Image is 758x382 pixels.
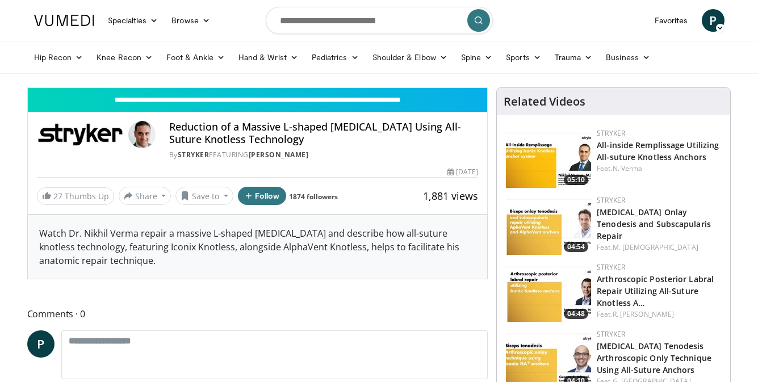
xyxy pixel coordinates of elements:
div: Feat. [597,163,721,174]
span: Comments 0 [27,307,488,321]
a: 1874 followers [289,192,338,202]
a: Sports [499,46,548,69]
a: 04:48 [506,262,591,322]
input: Search topics, interventions [266,7,493,34]
span: 1,881 views [423,189,478,203]
span: 05:10 [564,175,588,185]
button: Follow [238,187,287,205]
a: Favorites [648,9,695,32]
a: Shoulder & Elbow [366,46,454,69]
button: Save to [175,187,233,205]
a: M. [DEMOGRAPHIC_DATA] [613,242,698,252]
span: 04:54 [564,242,588,252]
h4: Reduction of a Massive L-shaped [MEDICAL_DATA] Using All-Suture Knotless Technology [169,121,478,145]
a: [PERSON_NAME] [249,150,309,159]
a: All-inside Remplissage Utilizing All-suture Knotless Anchors [597,140,719,162]
div: Watch Dr. Nikhil Verma repair a massive L-shaped [MEDICAL_DATA] and describe how all-suture knotl... [28,215,488,279]
a: R. [PERSON_NAME] [613,309,675,319]
a: Hand & Wrist [232,46,305,69]
img: 0dbaa052-54c8-49be-8279-c70a6c51c0f9.150x105_q85_crop-smart_upscale.jpg [506,128,591,188]
a: 04:54 [506,195,591,255]
img: Stryker [37,121,124,148]
a: Stryker [597,195,625,205]
a: Trauma [548,46,600,69]
a: [MEDICAL_DATA] Tenodesis Arthroscopic Only Technique Using All-Suture Anchors [597,341,711,375]
a: Hip Recon [27,46,90,69]
div: By FEATURING [169,150,478,160]
div: Feat. [597,309,721,320]
a: Browse [165,9,217,32]
a: Knee Recon [90,46,160,69]
a: Foot & Ankle [160,46,232,69]
a: Stryker [597,329,625,339]
a: Specialties [101,9,165,32]
span: 04:48 [564,309,588,319]
a: Pediatrics [305,46,366,69]
img: Avatar [128,121,156,148]
h4: Related Videos [504,95,585,108]
span: 27 [53,191,62,202]
a: Stryker [597,128,625,138]
a: Business [599,46,657,69]
div: [DATE] [447,167,478,177]
img: f0e53f01-d5db-4f12-81ed-ecc49cba6117.150x105_q85_crop-smart_upscale.jpg [506,195,591,255]
a: Arthroscopic Posterior Labral Repair Utilizing All-Suture Knotless A… [597,274,714,308]
img: d2f6a426-04ef-449f-8186-4ca5fc42937c.150x105_q85_crop-smart_upscale.jpg [506,262,591,322]
a: [MEDICAL_DATA] Onlay Tenodesis and Subscapularis Repair [597,207,711,241]
a: Stryker [178,150,210,159]
img: VuMedi Logo [34,15,94,26]
a: N. Verma [613,163,643,173]
button: Share [119,187,171,205]
a: 05:10 [506,128,591,188]
a: Stryker [597,262,625,272]
a: P [27,330,55,358]
a: 27 Thumbs Up [37,187,114,205]
a: Spine [454,46,499,69]
div: Feat. [597,242,721,253]
a: P [702,9,725,32]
